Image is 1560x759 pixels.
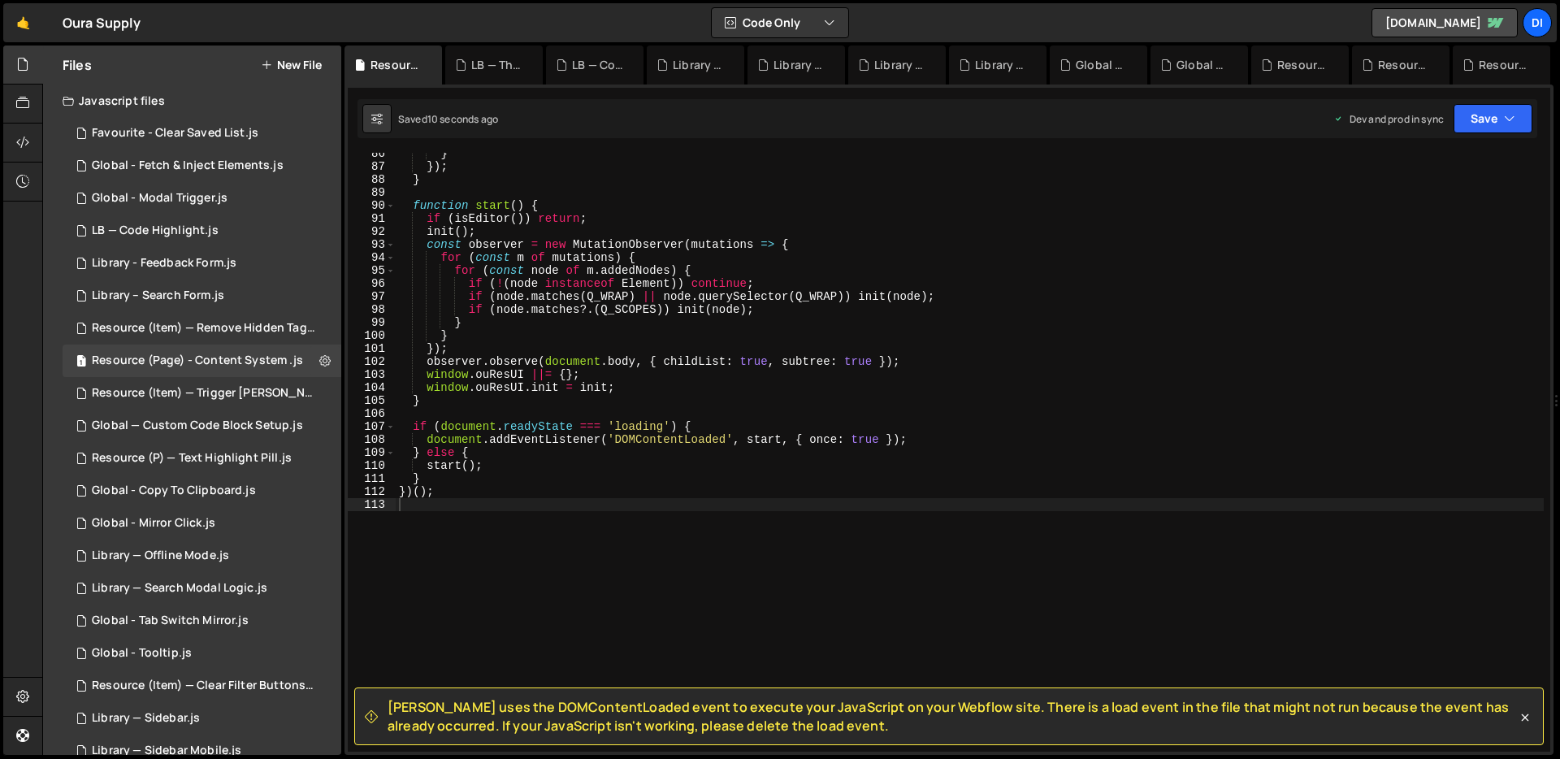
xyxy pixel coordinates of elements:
div: 112 [348,485,396,498]
div: 14937/44586.js [63,540,341,572]
div: 97 [348,290,396,303]
a: [DOMAIN_NAME] [1371,8,1518,37]
div: 14937/44582.js [63,475,341,507]
div: 14937/45544.js [63,182,341,215]
div: 14937/44975.js [63,605,341,637]
div: 14937/44471.js [63,507,341,540]
div: 14937/43376.js [63,670,347,702]
div: 14937/44597.js [63,442,341,475]
button: Code Only [712,8,848,37]
div: 106 [348,407,396,420]
div: Library – Search Form.js [92,288,224,303]
div: 101 [348,342,396,355]
div: Resource (Item) — Trigger [PERSON_NAME] on Save.js [1277,57,1329,73]
div: Global - Tooltip.js [1076,57,1128,73]
div: Resource (Item) — Remove Hidden Tags on Load.js [92,321,316,336]
div: Library — Sidebar.js [975,57,1027,73]
div: 99 [348,316,396,329]
div: Library — Offline Mode.js [92,549,229,563]
div: Favourite - Clear Saved List.js [92,126,258,141]
div: Resource (Item) — Trigger [PERSON_NAME] on Save.js [92,386,316,401]
div: Global - Tooltip.js [92,646,192,661]
div: 14937/43535.js [63,312,347,345]
div: Global - Modal Trigger.js [92,191,227,206]
div: 113 [348,498,396,511]
button: New File [261,59,322,72]
div: 93 [348,238,396,251]
div: 92 [348,225,396,238]
div: 14937/44562.js [63,637,341,670]
h2: Files [63,56,92,74]
div: Dev and prod in sync [1333,112,1444,126]
div: 88 [348,173,396,186]
div: 108 [348,433,396,446]
div: Library — Search Modal Logic.js [874,57,926,73]
span: 1 [76,356,86,369]
div: LB — Code Highlight.js [92,223,219,238]
div: 14937/46038.js [63,215,341,247]
div: 95 [348,264,396,277]
div: Library — Search Modal Logic.js [92,581,267,596]
div: Global — Custom Code Block Setup.js [92,419,303,433]
div: 111 [348,472,396,485]
div: Global - Mirror Click.js [92,516,215,531]
div: LB — Code Highlight.js [572,57,624,73]
div: 14937/45352.js [63,702,341,735]
div: Library - Feedback Form.js [92,256,236,271]
div: 10 seconds ago [427,112,498,126]
a: Di [1523,8,1552,37]
div: Resource (Page) - Content System .js [92,353,303,368]
div: 14937/43515.js [63,377,347,410]
div: 14937/44851.js [63,572,341,605]
div: 105 [348,394,396,407]
div: 14937/44281.js [63,410,341,442]
div: Global - Tab Switch Mirror.js [92,614,249,628]
div: Global - Tab Switch Mirror.js [1176,57,1228,73]
div: 14937/46006.js [63,345,341,377]
div: 90 [348,199,396,212]
div: Resource (Item) — Load Dynamic Modal (AJAX).js [1479,57,1531,73]
div: Resource (P) — Text Highlight Pill.js [92,451,292,466]
div: Resource (Item) — Remove Hidden Tags on Load.js [1378,57,1430,73]
div: Global - Copy To Clipboard.js [92,484,256,498]
a: 🤙 [3,3,43,42]
button: Save [1454,104,1532,133]
div: 14937/45625.js [63,247,341,280]
div: 94 [348,251,396,264]
div: 102 [348,355,396,368]
div: Library — Search Modal.js [773,57,825,73]
div: 100 [348,329,396,342]
div: 89 [348,186,396,199]
div: LB — Theme Toggle.js [471,57,523,73]
div: 96 [348,277,396,290]
div: Resource (Item) — Clear Filter Buttons.js [92,679,316,693]
div: Library — Sidebar Mobile.js [92,744,241,758]
div: 14937/45864.js [63,150,341,182]
div: Resource (Page) - Content System .js [370,57,422,73]
div: 14937/45456.js [63,280,341,312]
span: [PERSON_NAME] uses the DOMContentLoaded event to execute your JavaScript on your Webflow site. Th... [388,698,1517,735]
div: 110 [348,459,396,472]
div: Library — Sidebar.js [92,711,200,726]
div: 91 [348,212,396,225]
div: 14937/45672.js [63,117,341,150]
div: Javascript files [43,85,341,117]
div: 86 [348,147,396,160]
div: Library — Mirror Search Cover Image.js [673,57,725,73]
div: Saved [398,112,498,126]
div: Global - Fetch & Inject Elements.js [92,158,284,173]
div: Oura Supply [63,13,141,33]
div: 98 [348,303,396,316]
div: 107 [348,420,396,433]
div: 87 [348,160,396,173]
div: 104 [348,381,396,394]
div: 103 [348,368,396,381]
div: 109 [348,446,396,459]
